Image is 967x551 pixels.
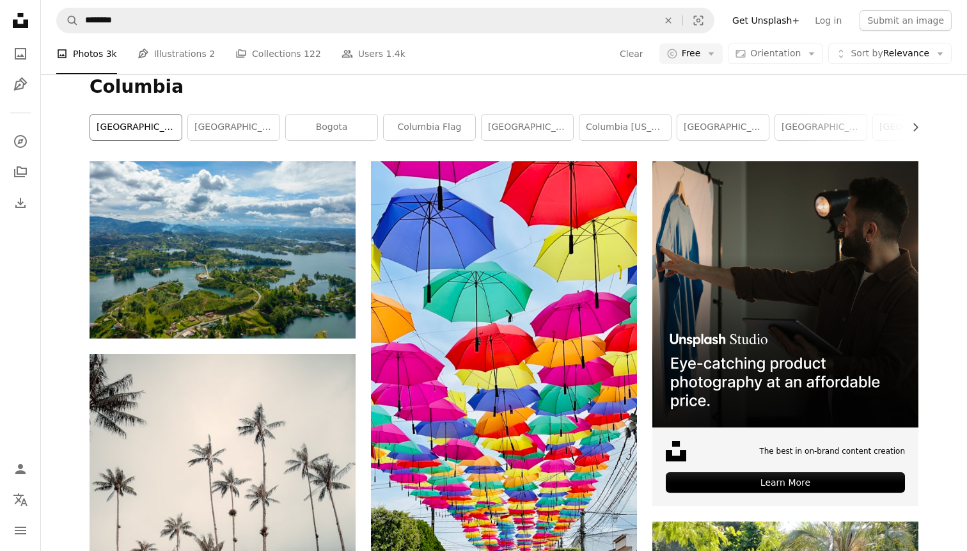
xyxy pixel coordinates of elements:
[654,8,682,33] button: Clear
[666,472,905,493] div: Learn More
[8,72,33,97] a: Illustrations
[652,161,918,506] a: The best in on-brand content creationLearn More
[904,115,918,140] button: scroll list to the right
[8,41,33,67] a: Photos
[304,47,321,61] span: 122
[659,44,723,64] button: Free
[851,48,883,58] span: Sort by
[851,47,929,60] span: Relevance
[759,446,905,457] span: The best in on-brand content creation
[384,115,475,140] a: columbia flag
[8,190,33,216] a: Download History
[90,115,182,140] a: [GEOGRAPHIC_DATA]
[666,441,686,461] img: file-1631678316303-ed18b8b5cb9cimage
[138,33,215,74] a: Illustrations 2
[775,115,867,140] a: [GEOGRAPHIC_DATA]
[8,129,33,154] a: Explore
[371,392,637,404] a: multi colored umbrella umbrella umbrella lot
[683,8,714,33] button: Visual search
[56,8,714,33] form: Find visuals sitewide
[188,115,279,140] a: [GEOGRAPHIC_DATA]
[8,518,33,543] button: Menu
[286,115,377,140] a: bogota
[8,159,33,185] a: Collections
[860,10,952,31] button: Submit an image
[90,76,918,99] h1: Columbia
[579,115,671,140] a: columbia [US_STATE]
[386,47,405,61] span: 1.4k
[725,10,807,31] a: Get Unsplash+
[682,47,701,60] span: Free
[728,44,823,64] button: Orientation
[828,44,952,64] button: Sort byRelevance
[235,33,321,74] a: Collections 122
[209,47,215,61] span: 2
[8,456,33,482] a: Log in / Sign up
[90,161,356,339] img: aerial view of green trees and river during daytime
[8,8,33,36] a: Home — Unsplash
[750,48,801,58] span: Orientation
[652,161,918,427] img: file-1715714098234-25b8b4e9d8faimage
[8,487,33,513] button: Language
[57,8,79,33] button: Search Unsplash
[619,44,644,64] button: Clear
[807,10,849,31] a: Log in
[90,244,356,255] a: aerial view of green trees and river during daytime
[342,33,405,74] a: Users 1.4k
[873,115,964,140] a: [GEOGRAPHIC_DATA]
[677,115,769,140] a: [GEOGRAPHIC_DATA]
[482,115,573,140] a: [GEOGRAPHIC_DATA]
